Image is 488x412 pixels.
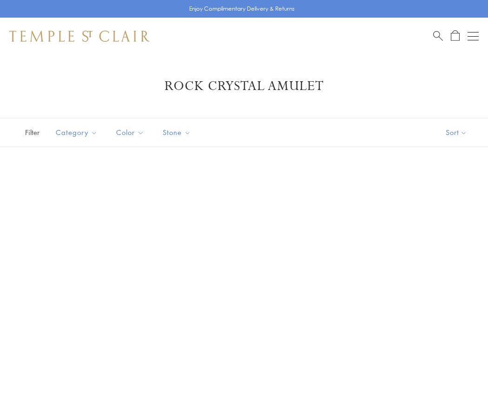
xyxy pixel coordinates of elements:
[9,31,150,42] img: Temple St. Clair
[468,31,479,42] button: Open navigation
[425,118,488,147] button: Show sort by
[109,122,151,143] button: Color
[189,4,295,13] p: Enjoy Complimentary Delivery & Returns
[433,30,443,42] a: Search
[158,127,198,138] span: Stone
[49,122,105,143] button: Category
[156,122,198,143] button: Stone
[51,127,105,138] span: Category
[23,78,465,95] h1: Rock Crystal Amulet
[112,127,151,138] span: Color
[451,30,460,42] a: Open Shopping Bag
